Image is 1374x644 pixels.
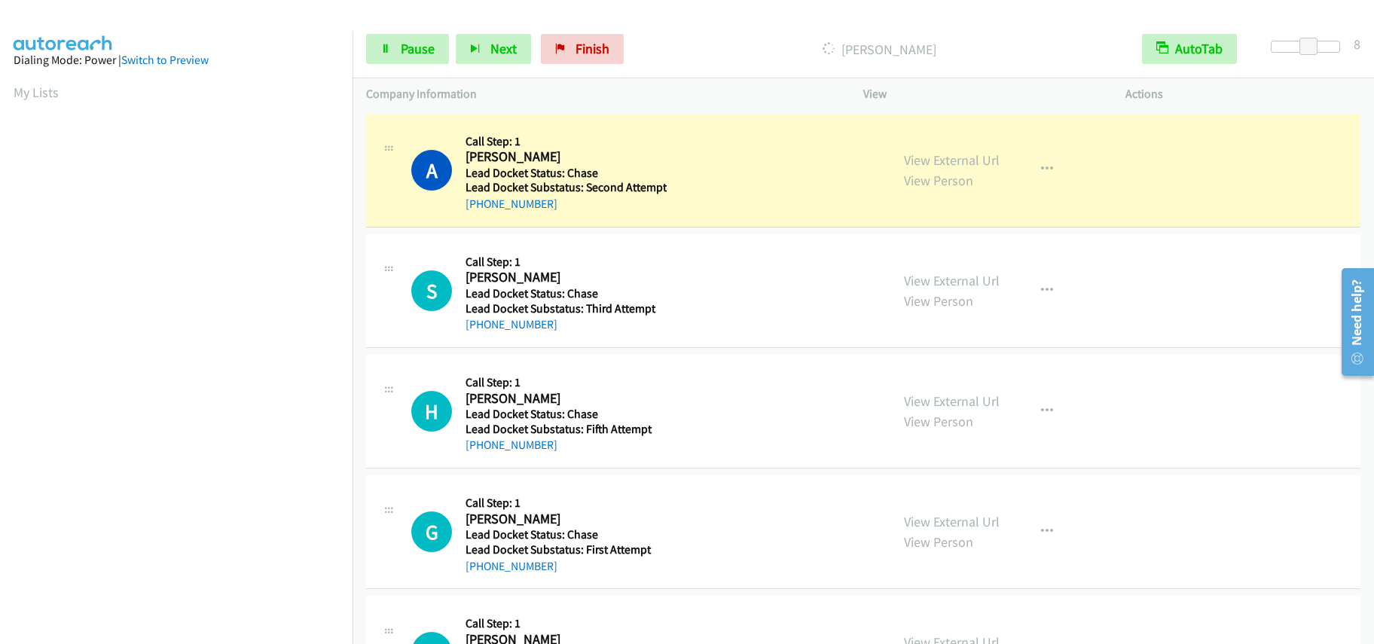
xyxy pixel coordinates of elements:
[456,34,531,64] button: Next
[904,292,973,310] a: View Person
[904,533,973,551] a: View Person
[411,270,452,311] h1: S
[466,390,662,407] h2: [PERSON_NAME]
[466,375,662,390] h5: Call Step: 1
[411,511,452,552] div: The call is yet to be attempted
[541,34,624,64] a: Finish
[466,616,663,631] h5: Call Step: 1
[411,270,452,311] div: The call is yet to be attempted
[466,286,662,301] h5: Lead Docket Status: Chase
[466,180,667,195] h5: Lead Docket Substatus: Second Attempt
[904,272,1000,289] a: View External Url
[466,197,557,211] a: [PHONE_NUMBER]
[576,40,609,57] span: Finish
[466,511,662,528] h2: [PERSON_NAME]
[411,391,452,432] div: The call is yet to be attempted
[411,511,452,552] h1: G
[904,151,1000,169] a: View External Url
[411,150,452,191] h1: A
[466,496,662,511] h5: Call Step: 1
[904,172,973,189] a: View Person
[121,53,209,67] a: Switch to Preview
[466,269,662,286] h2: [PERSON_NAME]
[1142,34,1237,64] button: AutoTab
[1354,34,1360,54] div: 8
[644,39,1115,60] p: [PERSON_NAME]
[14,84,59,101] a: My Lists
[466,317,557,331] a: [PHONE_NUMBER]
[490,40,517,57] span: Next
[466,407,662,422] h5: Lead Docket Status: Chase
[904,392,1000,410] a: View External Url
[1125,85,1360,103] p: Actions
[366,34,449,64] a: Pause
[466,542,662,557] h5: Lead Docket Substatus: First Attempt
[401,40,435,57] span: Pause
[466,559,557,573] a: [PHONE_NUMBER]
[863,85,1098,103] p: View
[366,85,836,103] p: Company Information
[466,527,662,542] h5: Lead Docket Status: Chase
[904,513,1000,530] a: View External Url
[466,422,662,437] h5: Lead Docket Substatus: Fifth Attempt
[904,413,973,430] a: View Person
[466,134,667,149] h5: Call Step: 1
[14,51,339,69] div: Dialing Mode: Power |
[466,148,662,166] h2: [PERSON_NAME]
[1330,262,1374,382] iframe: Resource Center
[466,438,557,452] a: [PHONE_NUMBER]
[466,255,662,270] h5: Call Step: 1
[411,391,452,432] h1: H
[466,166,667,181] h5: Lead Docket Status: Chase
[466,301,662,316] h5: Lead Docket Substatus: Third Attempt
